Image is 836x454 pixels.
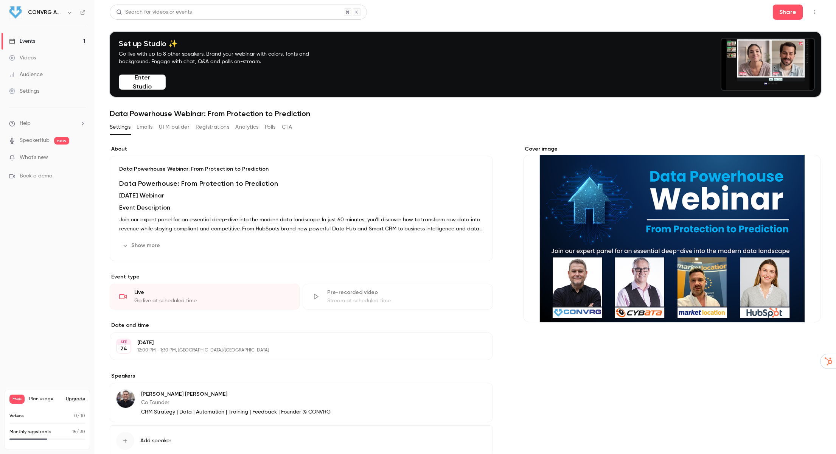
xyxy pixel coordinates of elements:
[66,396,85,402] button: Upgrade
[20,137,50,145] a: SpeakerHub
[110,372,493,380] label: Speakers
[523,145,821,322] section: Cover image
[327,289,483,296] div: Pre-recorded video
[72,430,76,434] span: 15
[9,6,22,19] img: CONVRG Agency
[134,289,290,296] div: Live
[117,390,135,408] img: Tony Dowling
[119,179,483,188] h1: Data Powerhouse: From Protection to Prediction
[110,121,131,133] button: Settings
[9,87,39,95] div: Settings
[327,297,483,305] div: Stream at scheduled time
[9,413,24,420] p: Videos
[119,75,166,90] button: Enter Studio
[9,71,43,78] div: Audience
[116,8,192,16] div: Search for videos or events
[119,39,327,48] h4: Set up Studio ✨
[110,383,493,422] div: Tony Dowling[PERSON_NAME] [PERSON_NAME]Co FounderCRM Strategy | Data | Automation | Training | Fe...
[9,429,51,435] p: Monthly registrants
[196,121,229,133] button: Registrations
[119,203,483,212] h3: Event Description
[134,297,290,305] div: Go live at scheduled time
[159,121,190,133] button: UTM builder
[54,137,69,145] span: new
[9,395,25,404] span: Free
[110,322,493,329] label: Date and time
[235,121,259,133] button: Analytics
[29,396,61,402] span: Plan usage
[110,273,493,281] p: Event type
[137,347,453,353] p: 12:00 PM - 1:30 PM, [GEOGRAPHIC_DATA]/[GEOGRAPHIC_DATA]
[20,154,48,162] span: What's new
[28,9,64,16] h6: CONVRG Agency
[9,54,36,62] div: Videos
[141,408,331,416] p: CRM Strategy | Data | Automation | Training | Feedback | Founder @ CONVRG
[119,191,483,200] h2: [DATE] Webinar
[74,413,85,420] p: / 10
[119,239,165,252] button: Show more
[523,145,821,153] label: Cover image
[117,339,131,345] div: SEP
[74,414,77,418] span: 0
[9,120,85,127] li: help-dropdown-opener
[119,165,483,173] p: Data Powerhouse Webinar: From Protection to Prediction
[9,37,35,45] div: Events
[72,429,85,435] p: / 30
[119,215,483,233] p: Join our expert panel for an essential deep-dive into the modern data landscape. In just 60 minut...
[20,120,31,127] span: Help
[120,345,127,353] p: 24
[137,121,152,133] button: Emails
[141,390,331,398] p: [PERSON_NAME] [PERSON_NAME]
[303,284,493,309] div: Pre-recorded videoStream at scheduled time
[265,121,276,133] button: Polls
[110,109,821,118] h1: Data Powerhouse Webinar: From Protection to Prediction
[282,121,292,133] button: CTA
[110,284,300,309] div: LiveGo live at scheduled time
[20,172,52,180] span: Book a demo
[119,50,327,65] p: Go live with up to 8 other speakers. Brand your webinar with colors, fonts and background. Engage...
[110,145,493,153] label: About
[141,399,331,406] p: Co Founder
[140,437,171,445] span: Add speaker
[773,5,803,20] button: Share
[137,339,453,347] p: [DATE]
